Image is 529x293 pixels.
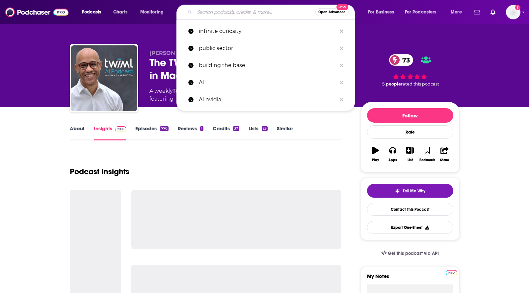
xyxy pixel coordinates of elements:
[403,188,425,194] span: Tell Me Why
[70,167,129,177] h1: Podcast Insights
[419,142,436,166] button: Bookmark
[176,57,355,74] a: building the base
[135,125,168,140] a: Episodes770
[178,125,203,140] a: Reviews1
[506,5,520,19] span: Logged in as kindrieri
[388,251,439,256] span: Get this podcast via API
[395,188,400,194] img: tell me why sparkle
[471,7,483,18] a: Show notifications dropdown
[506,5,520,19] button: Show profile menu
[401,7,446,17] button: open menu
[446,269,457,275] a: Pro website
[446,7,470,17] button: open menu
[136,7,172,17] button: open menu
[199,23,336,40] p: infinite curiosity
[384,142,401,166] button: Apps
[405,8,436,17] span: For Podcasters
[82,8,101,17] span: Podcasts
[388,158,397,162] div: Apps
[199,57,336,74] p: building the base
[315,8,349,16] button: Open AdvancedNew
[176,95,223,103] a: [PERSON_NAME]
[451,8,462,17] span: More
[367,142,384,166] button: Play
[361,50,460,91] div: 73 5 peoplerated this podcast
[71,45,137,111] img: The TWIML AI Podcast (formerly This Week in Machine Learning & Artificial Intelligence)
[183,5,361,20] div: Search podcasts, credits, & more...
[233,126,239,131] div: 37
[382,82,401,86] span: 5 people
[506,5,520,19] img: User Profile
[367,108,453,123] button: Follow
[367,125,453,139] div: Rate
[436,142,453,166] button: Share
[249,125,268,140] a: Lists23
[376,245,444,261] a: Get this podcast via API
[419,158,435,162] div: Bookmark
[5,6,68,18] img: Podchaser - Follow, Share and Rate Podcasts
[77,7,110,17] button: open menu
[200,126,203,131] div: 1
[115,126,126,132] img: Podchaser Pro
[515,5,520,10] svg: Add a profile image
[446,270,457,275] img: Podchaser Pro
[176,74,355,91] a: AI
[94,125,126,140] a: InsightsPodchaser Pro
[176,23,355,40] a: infinite curiosity
[363,7,402,17] button: open menu
[277,125,293,140] a: Similar
[336,4,348,10] span: New
[195,7,315,17] input: Search podcasts, credits, & more...
[440,158,449,162] div: Share
[367,203,453,216] a: Contact This Podcast
[140,8,164,17] span: Monitoring
[367,184,453,198] button: tell me why sparkleTell Me Why
[401,82,439,86] span: rated this podcast
[149,87,280,103] div: A weekly podcast
[488,7,498,18] a: Show notifications dropdown
[172,88,204,94] a: Technology
[401,142,418,166] button: List
[372,158,379,162] div: Play
[318,11,346,14] span: Open Advanced
[176,91,355,108] a: AI nvidia
[113,8,127,17] span: Charts
[262,126,268,131] div: 23
[199,40,336,57] p: public sector
[109,7,131,17] a: Charts
[368,8,394,17] span: For Business
[149,50,197,56] span: [PERSON_NAME]
[149,95,280,103] span: featuring
[389,54,413,66] a: 73
[213,125,239,140] a: Credits37
[199,91,336,108] p: AI nvidia
[176,40,355,57] a: public sector
[408,158,413,162] div: List
[70,125,85,140] a: About
[367,221,453,234] button: Export One-Sheet
[396,54,413,66] span: 73
[199,74,336,91] p: AI
[367,273,453,284] label: My Notes
[160,126,168,131] div: 770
